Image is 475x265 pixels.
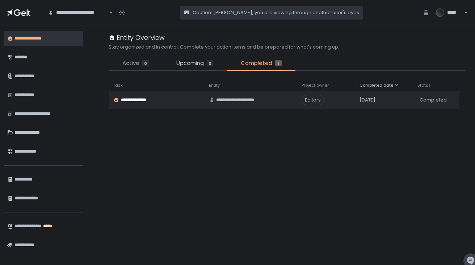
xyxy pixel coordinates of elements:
span: Active [122,59,139,67]
div: 1 [275,60,282,66]
span: Editors [302,95,324,105]
span: Caution: [PERSON_NAME], you are viewing through another user's eyes [193,9,359,16]
input: Search for option [108,9,109,16]
span: Task [113,83,123,88]
span: Entity [209,83,220,88]
div: 0 [142,60,149,66]
span: Project owner [302,83,329,88]
span: Completed [241,59,272,67]
div: Entity Overview [109,33,165,42]
span: Status [417,83,431,88]
h2: Stay organized and in control. Complete your action items and be prepared for what's coming up. [109,44,339,50]
span: Completed date [360,83,393,88]
div: Search for option [43,5,113,20]
span: Upcoming [176,59,204,67]
span: [DATE] [360,97,375,103]
div: 0 [207,60,213,66]
span: Completed [420,97,447,103]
